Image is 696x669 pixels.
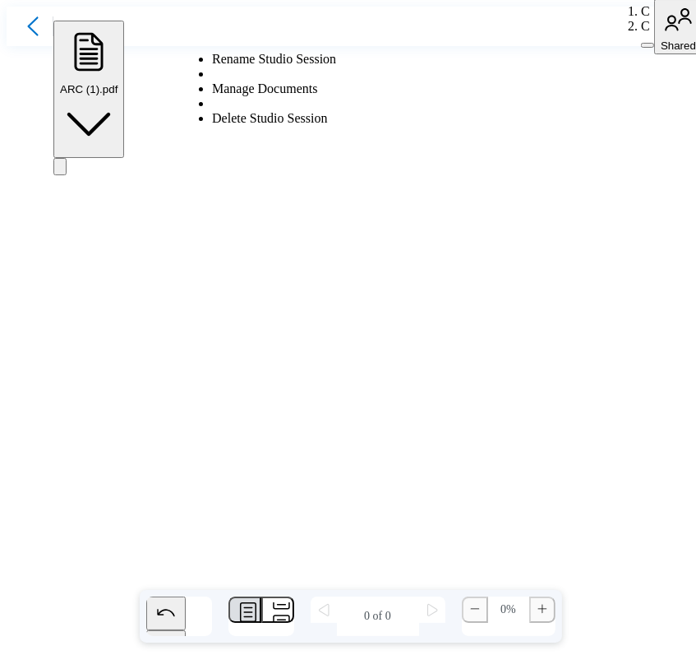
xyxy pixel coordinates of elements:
button: Zoom In [529,597,555,623]
span: Delete Studio Session [212,111,327,125]
span: C [641,4,650,18]
span: 0 of 0 [337,597,419,636]
button: Redo [146,630,186,664]
button: Zoom Out [462,597,488,623]
button: Continuous Page Layout [261,597,294,623]
span: Shared [661,39,696,52]
iframe: webviewer [7,46,689,170]
span: Manage Documents [212,81,317,95]
span: C [641,19,650,33]
span: Rename Studio Session [212,52,336,66]
button: Single Page Layout [228,597,261,623]
span: 0% [488,597,529,623]
button: Undo [146,597,186,630]
button: ARC (1).pdf [53,21,124,159]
